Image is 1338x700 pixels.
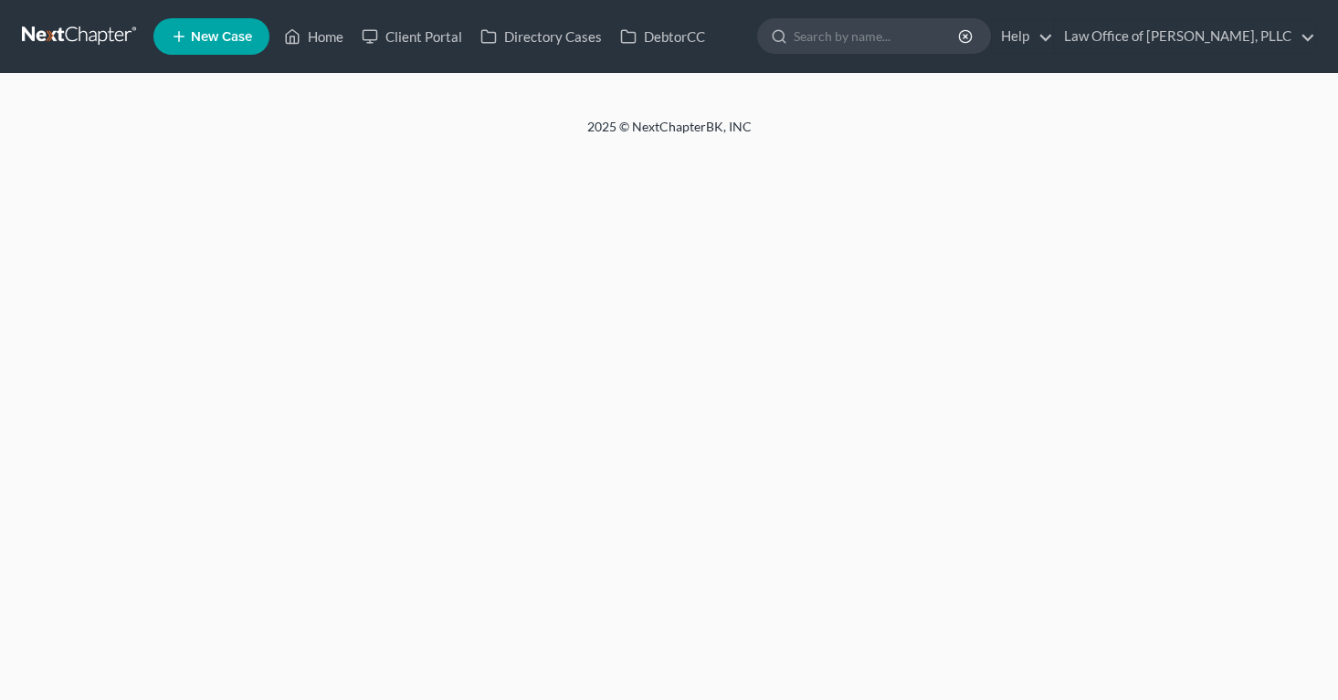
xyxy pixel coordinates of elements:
a: DebtorCC [611,20,714,53]
div: 2025 © NextChapterBK, INC [149,118,1190,151]
span: New Case [191,30,252,44]
a: Client Portal [353,20,471,53]
a: Home [275,20,353,53]
a: Directory Cases [471,20,611,53]
a: Help [992,20,1053,53]
input: Search by name... [794,19,961,53]
a: Law Office of [PERSON_NAME], PLLC [1055,20,1315,53]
